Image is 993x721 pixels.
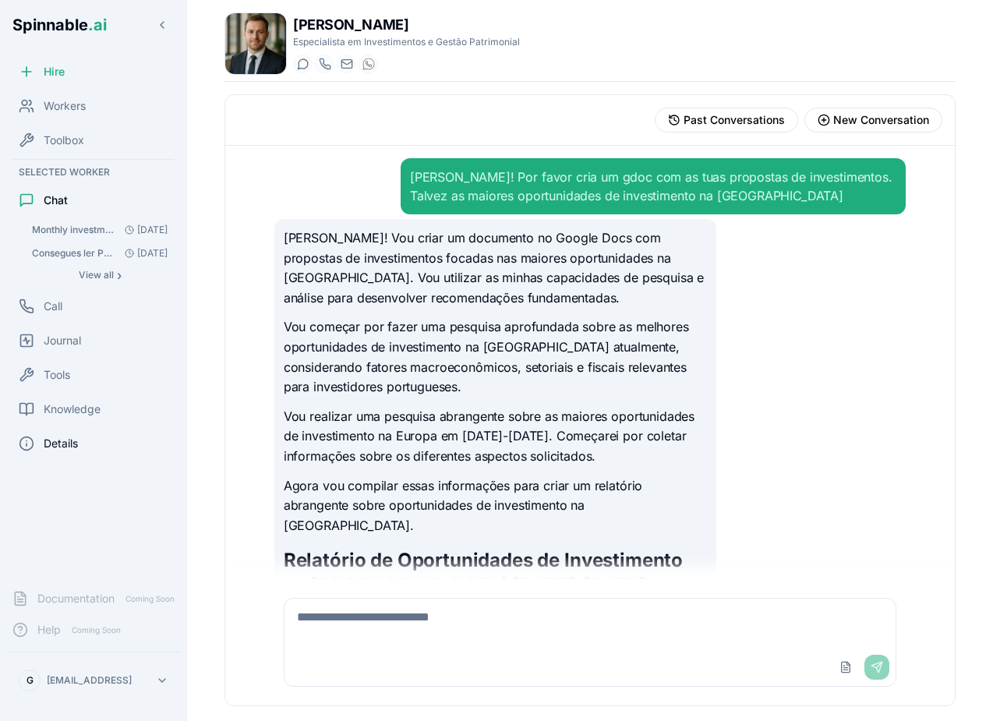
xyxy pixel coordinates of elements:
p: [PERSON_NAME]! Vou criar um documento no Google Docs com propostas de investimentos focadas nas m... [284,228,707,308]
button: Show all conversations [25,266,175,285]
p: Vou realizar uma pesquisa abrangente sobre as maiores oportunidades de investimento na Europa em ... [284,407,707,467]
span: [DATE] [118,224,168,236]
h1: Relatório de Oportunidades de Investimento na [GEOGRAPHIC_DATA] [DATE]-[DATE] [284,548,707,598]
button: Start new conversation [804,108,942,133]
span: Journal [44,333,81,348]
span: Workers [44,98,86,114]
span: Chat [44,193,68,208]
span: Tools [44,367,70,383]
span: Documentation [37,591,115,606]
span: Coming Soon [67,623,125,638]
button: Start a chat with Paul Santos [293,55,312,73]
p: Especialista em Investimentos e Gestão Patrimonial [293,36,520,48]
span: Spinnable [12,16,107,34]
span: › [117,269,122,281]
span: Consegues ler PDFs?: # 🔮 **ANÁLISE: BITCOIN NA SUA CARTEIRA** Excelente pergunta! **SIM, faz muit... [32,247,118,260]
button: Open conversation: Consegues ler PDFs? [25,242,175,264]
div: [PERSON_NAME]! Por favor cria um gdoc com as tuas propostas de investimentos. Talvez as maiores o... [410,168,896,205]
span: View all [79,269,114,281]
span: Details [44,436,78,451]
span: Past Conversations [684,112,785,128]
button: Open conversation: Monthly investment Every month send me an email and WhatsApp message on the 25... [25,219,175,241]
p: Agora vou compilar essas informações para criar um relatório abrangente sobre oportunidades de in... [284,476,707,536]
button: WhatsApp [359,55,377,73]
span: Monthly investment Every month send me an email and WhatsApp message on the 25th reminding me ...... [32,224,118,236]
span: Hire [44,64,65,80]
button: Start a call with Paul Santos [315,55,334,73]
h1: [PERSON_NAME] [293,14,520,36]
span: Knowledge [44,401,101,417]
img: Paul Santos [225,13,286,74]
button: G[EMAIL_ADDRESS] [12,665,175,696]
button: View past conversations [655,108,798,133]
span: G [27,674,34,687]
span: New Conversation [833,112,929,128]
span: Coming Soon [121,592,179,606]
span: Call [44,299,62,314]
span: Help [37,622,61,638]
span: Toolbox [44,133,84,148]
span: .ai [88,16,107,34]
p: Vou começar por fazer uma pesquisa aprofundada sobre as melhores oportunidades de investimento na... [284,317,707,397]
div: Selected Worker [6,163,181,182]
p: [EMAIL_ADDRESS] [47,674,132,687]
button: Send email to paul.santos@getspinnable.ai [337,55,355,73]
span: [DATE] [118,247,168,260]
img: WhatsApp [362,58,375,70]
